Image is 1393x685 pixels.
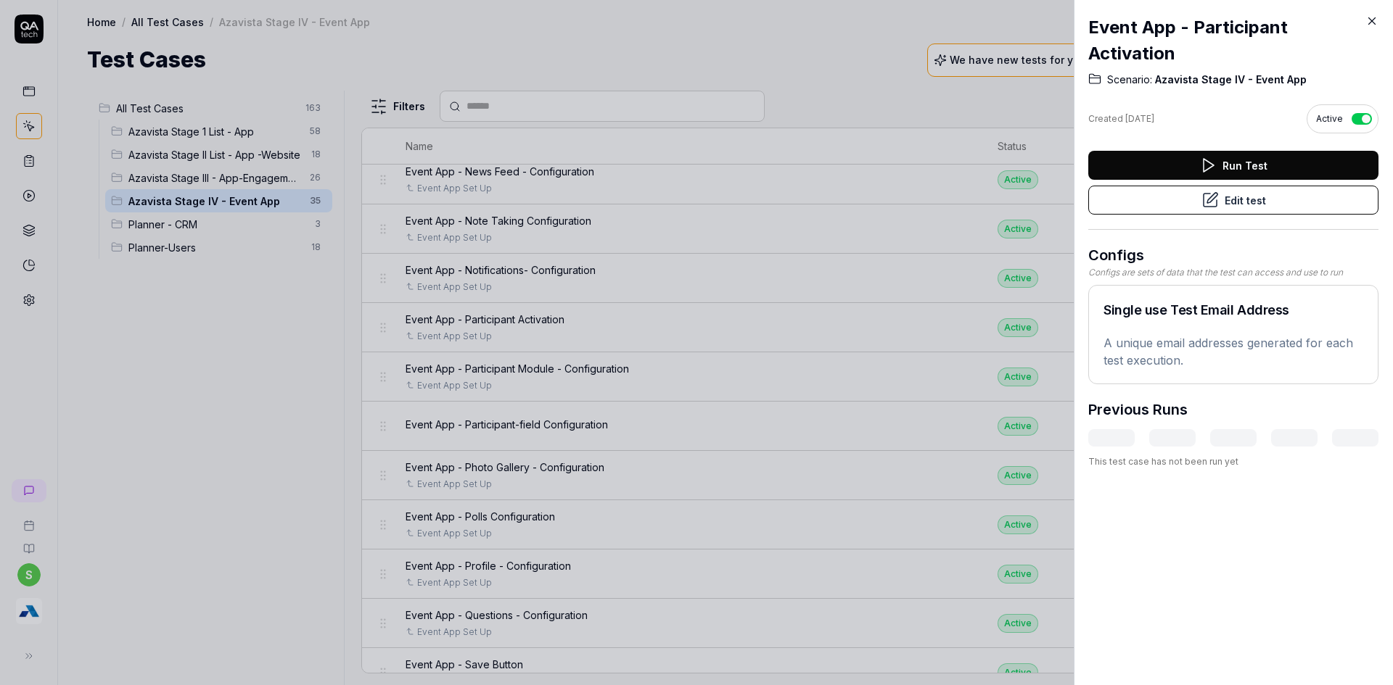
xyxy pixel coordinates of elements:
[1104,334,1363,369] p: A unique email addresses generated for each test execution.
[1107,72,1152,87] span: Scenario:
[1088,455,1378,468] div: This test case has not been run yet
[1088,112,1154,125] div: Created
[1088,151,1378,180] button: Run Test
[1125,113,1154,124] time: [DATE]
[1088,14,1378,67] h2: Event App - Participant Activation
[1152,72,1307,87] span: Azavista Stage IV - Event App
[1088,244,1378,266] h3: Configs
[1104,300,1363,320] h2: Single use Test Email Address
[1088,399,1188,420] h3: Previous Runs
[1088,266,1378,279] div: Configs are sets of data that the test can access and use to run
[1316,112,1343,125] span: Active
[1088,186,1378,215] button: Edit test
